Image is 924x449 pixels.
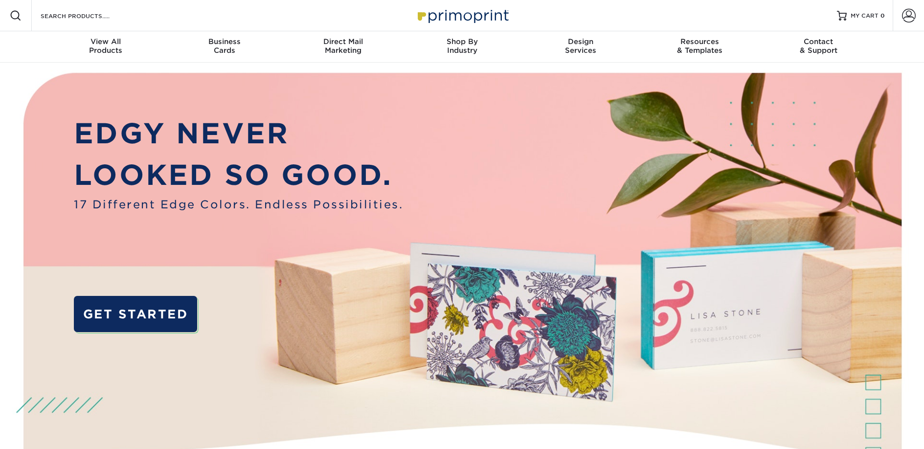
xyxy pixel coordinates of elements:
[521,37,640,46] span: Design
[46,37,165,55] div: Products
[74,113,403,155] p: EDGY NEVER
[284,31,403,63] a: Direct MailMarketing
[640,37,759,55] div: & Templates
[403,37,521,46] span: Shop By
[640,31,759,63] a: Resources& Templates
[165,37,284,46] span: Business
[880,12,885,19] span: 0
[851,12,879,20] span: MY CART
[74,196,403,213] span: 17 Different Edge Colors. Endless Possibilities.
[46,31,165,63] a: View AllProducts
[40,10,135,22] input: SEARCH PRODUCTS.....
[759,31,878,63] a: Contact& Support
[759,37,878,46] span: Contact
[165,37,284,55] div: Cards
[403,37,521,55] div: Industry
[46,37,165,46] span: View All
[74,296,197,333] a: GET STARTED
[284,37,403,46] span: Direct Mail
[284,37,403,55] div: Marketing
[165,31,284,63] a: BusinessCards
[413,5,511,26] img: Primoprint
[74,155,403,196] p: LOOKED SO GOOD.
[403,31,521,63] a: Shop ByIndustry
[759,37,878,55] div: & Support
[521,37,640,55] div: Services
[640,37,759,46] span: Resources
[521,31,640,63] a: DesignServices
